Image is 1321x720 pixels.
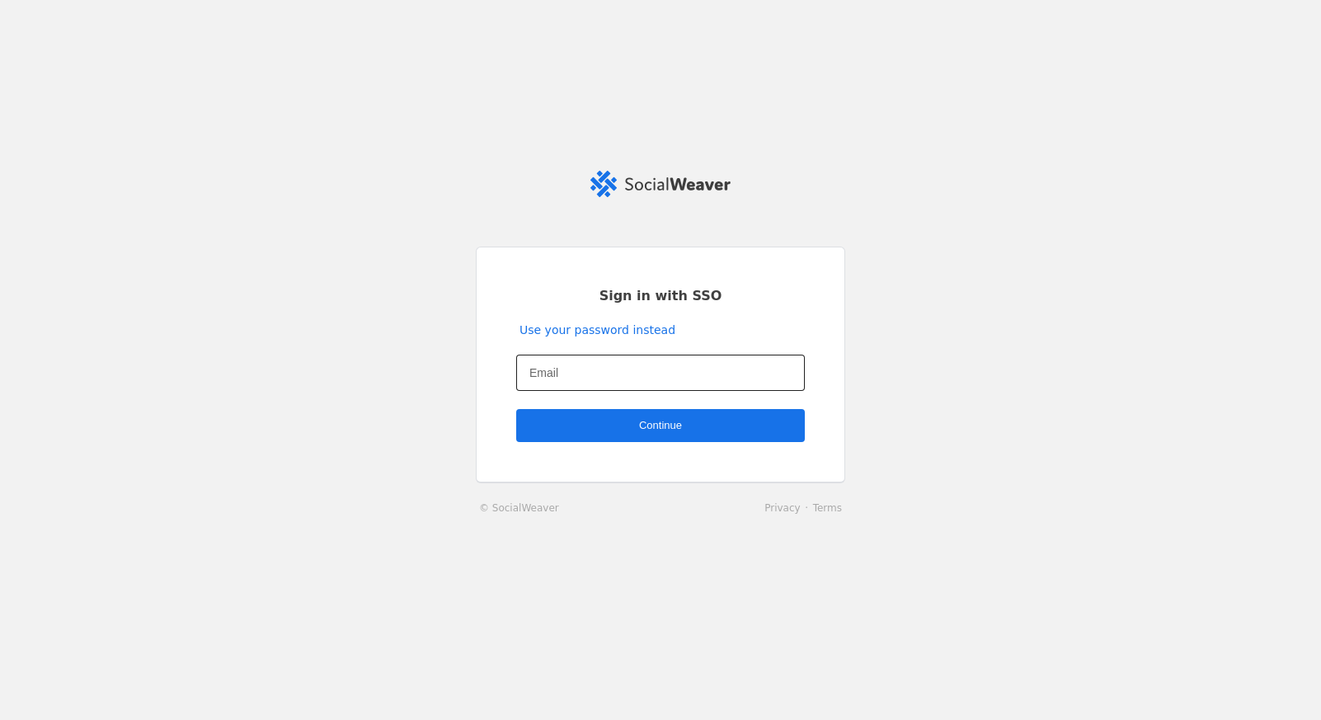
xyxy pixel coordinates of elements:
[639,417,682,434] span: Continue
[479,500,559,516] a: © SocialWeaver
[764,502,800,514] a: Privacy
[813,502,842,514] a: Terms
[529,363,558,383] mat-label: Email
[801,500,813,516] li: ·
[529,363,792,383] input: Email
[516,409,805,442] button: Continue
[599,287,722,305] span: Sign in with SSO
[519,322,675,338] a: Use your password instead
